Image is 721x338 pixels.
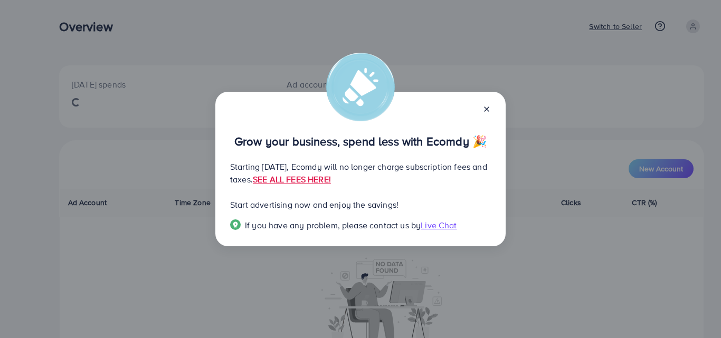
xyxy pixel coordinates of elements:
img: alert [326,53,395,121]
a: SEE ALL FEES HERE! [253,173,331,185]
p: Grow your business, spend less with Ecomdy 🎉 [230,135,491,148]
span: Live Chat [421,219,457,231]
img: Popup guide [230,219,241,230]
span: If you have any problem, please contact us by [245,219,421,231]
p: Start advertising now and enjoy the savings! [230,198,491,211]
p: Starting [DATE], Ecomdy will no longer charge subscription fees and taxes. [230,160,491,186]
